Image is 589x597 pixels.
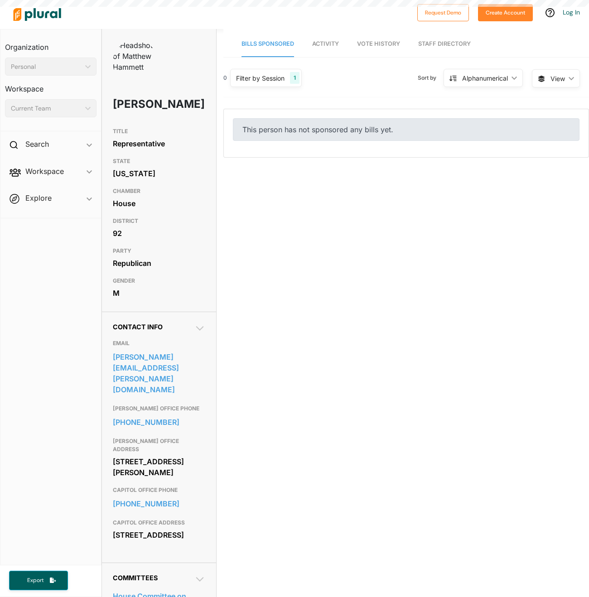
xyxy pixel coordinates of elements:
[113,275,205,286] h3: GENDER
[9,571,68,590] button: Export
[113,256,205,270] div: Republican
[113,497,205,510] a: [PHONE_NUMBER]
[563,8,580,16] a: Log In
[5,34,97,54] h3: Organization
[462,73,508,83] div: Alphanumerical
[312,31,339,57] a: Activity
[113,415,205,429] a: [PHONE_NUMBER]
[113,286,205,300] div: M
[113,226,205,240] div: 92
[21,577,50,584] span: Export
[25,139,49,149] h2: Search
[478,4,533,21] button: Create Account
[113,167,205,180] div: [US_STATE]
[113,403,205,414] h3: [PERSON_NAME] OFFICE PHONE
[550,74,565,83] span: View
[113,40,158,72] img: Headshot of Matthew Hammett
[5,76,97,96] h3: Workspace
[236,73,285,83] div: Filter by Session
[418,74,444,82] span: Sort by
[113,485,205,496] h3: CAPITOL OFFICE PHONE
[113,323,163,331] span: Contact Info
[113,197,205,210] div: House
[241,31,294,57] a: Bills Sponsored
[357,31,400,57] a: Vote History
[113,338,205,349] h3: EMAIL
[241,40,294,47] span: Bills Sponsored
[357,40,400,47] span: Vote History
[113,350,205,396] a: [PERSON_NAME][EMAIL_ADDRESS][PERSON_NAME][DOMAIN_NAME]
[233,118,579,141] div: This person has not sponsored any bills yet.
[223,74,227,82] div: 0
[113,216,205,226] h3: DISTRICT
[113,455,205,479] div: [STREET_ADDRESS][PERSON_NAME]
[417,7,469,17] a: Request Demo
[113,186,205,197] h3: CHAMBER
[418,31,471,57] a: Staff Directory
[113,137,205,150] div: Representative
[11,62,82,72] div: Personal
[478,7,533,17] a: Create Account
[290,72,299,84] div: 1
[11,104,82,113] div: Current Team
[113,436,205,455] h3: [PERSON_NAME] OFFICE ADDRESS
[113,528,205,542] div: [STREET_ADDRESS]
[417,4,469,21] button: Request Demo
[113,517,205,528] h3: CAPITOL OFFICE ADDRESS
[113,126,205,137] h3: TITLE
[113,91,168,118] h1: [PERSON_NAME]
[113,156,205,167] h3: STATE
[113,246,205,256] h3: PARTY
[113,574,158,582] span: Committees
[312,40,339,47] span: Activity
